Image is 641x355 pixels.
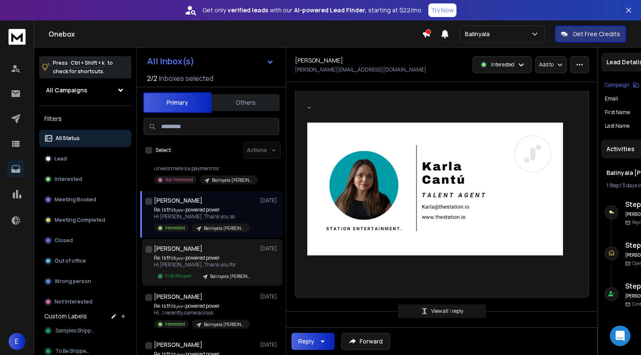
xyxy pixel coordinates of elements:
p: Press to check for shortcuts. [53,59,113,76]
p: Closed [55,237,73,244]
p: Re: Is this 𝑝𝑒𝑒-powered power [154,255,256,261]
p: Unless there’s a payment for [154,165,256,172]
h1: [PERSON_NAME] [154,292,202,301]
p: All Status [55,135,80,142]
h1: [PERSON_NAME] [295,56,343,65]
p: Campaign [605,82,629,89]
p: Interested [165,225,185,231]
h1: [PERSON_NAME] [154,341,202,349]
button: Others [211,93,280,112]
span: 1 Step [606,182,619,189]
p: [DATE] [260,245,279,252]
strong: AI-powered Lead Finder, [294,6,367,14]
button: E [9,333,26,350]
p: Hi.. I recently came across [154,309,250,316]
p: Last Name [605,123,629,129]
p: Wrong person [55,278,91,285]
p: View all reply [431,308,463,315]
p: Add to [539,61,554,68]
h1: Onebox [49,29,422,39]
p: Hi [PERSON_NAME], Thank you for [154,261,256,268]
button: Not Interested [39,293,131,310]
label: Select [156,147,171,154]
button: Wrong person [39,273,131,290]
img: logo [9,29,26,45]
button: Interested [39,171,131,188]
p: [DATE] [260,293,279,300]
span: Ctrl + Shift + k [69,58,106,68]
button: Get Free Credits [555,26,626,43]
button: All Inbox(s) [140,53,281,70]
p: Out of office [55,258,86,264]
p: Balinyala [465,30,493,38]
p: Email [605,95,618,102]
p: [DATE] [260,197,279,204]
div: Reply [298,337,314,346]
h1: All Campaigns [46,86,87,94]
p: [PERSON_NAME][EMAIL_ADDRESS][DOMAIN_NAME] [295,66,426,73]
img: AD_4nXesln-_RxttnxcjdcvDy378lyq-H2JUUvc0Un7kG7j_NhUmWlYnNTsnbUB-QRkot3g-VZYvP0I1oBaazZEm2B9D_bsWL... [307,123,573,255]
button: Forward [341,333,390,350]
button: Meeting Booked [39,191,131,208]
h1: [PERSON_NAME] [154,196,202,205]
p: To Be Shipped [165,273,191,279]
p: First Name [605,109,630,116]
button: Meeting Completed [39,212,131,229]
h1: All Inbox(s) [147,57,194,66]
span: -- [307,103,311,112]
p: Interested [491,61,514,68]
h3: Custom Labels [44,312,87,321]
p: Get only with our starting at $22/mo [202,6,422,14]
button: Out of office [39,252,131,269]
p: Try Now [431,6,454,14]
p: Meeting Booked [55,196,96,203]
p: Re: Is this 𝑝𝑒𝑒-powered power [154,303,250,309]
p: Re: Is this 𝑝𝑒𝑒-powered power [154,206,250,213]
span: Samples Shipped [55,327,97,334]
button: Reply [292,333,335,350]
p: Interested [165,321,185,327]
button: Try Now [428,3,456,17]
button: All Campaigns [39,82,131,99]
p: Balinyala [PERSON_NAME] [210,273,251,280]
p: Balinyala [PERSON_NAME] [204,321,245,328]
p: Get Free Credits [573,30,620,38]
p: Balinyala [PERSON_NAME] [204,225,245,232]
span: 1 [449,307,452,315]
p: Not Interested [165,177,193,183]
div: Open Intercom Messenger [610,326,630,346]
p: Balinyala [PERSON_NAME] [212,177,253,183]
p: Lead [55,155,67,162]
p: Not Interested [55,298,92,305]
button: All Status [39,130,131,147]
button: Lead [39,150,131,167]
h3: Filters [39,113,131,125]
button: Primary [143,92,211,113]
h1: [PERSON_NAME] [154,244,202,253]
button: Campaign [605,82,639,89]
strong: verified leads [228,6,268,14]
span: 2 / 2 [147,73,157,83]
h3: Inboxes selected [159,73,214,83]
span: To Be Shipped [55,348,90,355]
p: Interested [55,176,82,183]
p: Hi [PERSON_NAME], Thank you so [154,213,250,220]
button: Closed [39,232,131,249]
p: Meeting Completed [55,217,105,223]
p: [DATE] [260,341,279,348]
button: Samples Shipped [39,322,131,339]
